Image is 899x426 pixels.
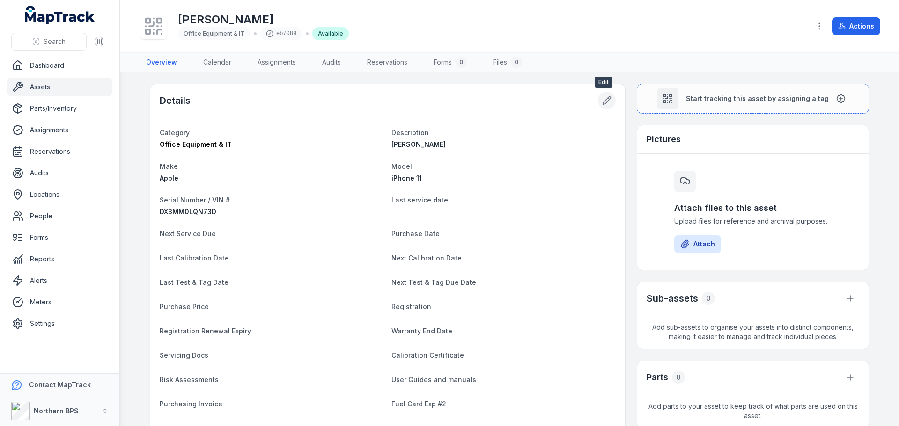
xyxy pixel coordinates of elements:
[7,207,112,225] a: People
[456,57,467,68] div: 0
[637,315,869,349] span: Add sub-assets to organise your assets into distinct components, making it easier to manage and t...
[637,84,869,114] button: Start tracking this asset by assigning a tag
[160,94,191,107] h2: Details
[160,196,230,204] span: Serial Number / VIN #
[7,142,112,161] a: Reservations
[160,327,251,335] span: Registration Renewal Expiry
[160,129,190,137] span: Category
[29,381,91,389] strong: Contact MapTrack
[391,327,452,335] span: Warranty End Date
[391,129,429,137] span: Description
[160,278,228,286] span: Last Test & Tag Date
[7,164,112,182] a: Audits
[160,254,229,262] span: Last Calibration Date
[7,228,112,247] a: Forms
[647,292,698,305] h2: Sub-assets
[160,174,178,182] span: Apple
[160,400,222,408] span: Purchasing Invoice
[160,351,208,359] span: Servicing Docs
[391,400,446,408] span: Fuel Card Exp #2
[312,27,349,40] div: Available
[184,30,244,37] span: Office Equipment & IT
[7,78,112,96] a: Assets
[7,185,112,204] a: Locations
[7,99,112,118] a: Parts/Inventory
[7,121,112,139] a: Assignments
[674,202,832,215] h3: Attach files to this asset
[196,53,239,72] a: Calendar
[391,351,464,359] span: Calibration Certificate
[160,375,219,383] span: Risk Assessments
[832,17,880,35] button: Actions
[139,53,184,72] a: Overview
[391,196,448,204] span: Last service date
[160,140,232,148] span: Office Equipment & IT
[44,37,66,46] span: Search
[391,162,412,170] span: Model
[674,217,832,226] span: Upload files for reference and archival purposes.
[160,303,209,310] span: Purchase Price
[360,53,415,72] a: Reservations
[391,375,476,383] span: User Guides and manuals
[511,57,522,68] div: 0
[7,314,112,333] a: Settings
[260,27,302,40] div: eb7089
[686,94,829,103] span: Start tracking this asset by assigning a tag
[702,292,715,305] div: 0
[34,407,79,415] strong: Northern BPS
[486,53,530,72] a: Files0
[25,6,95,24] a: MapTrack
[160,208,216,216] span: DX3MM0LQN73D
[160,230,216,238] span: Next Service Due
[391,254,462,262] span: Next Calibration Date
[7,271,112,290] a: Alerts
[160,162,178,170] span: Make
[7,56,112,75] a: Dashboard
[647,371,668,384] h3: Parts
[250,53,303,72] a: Assignments
[391,278,476,286] span: Next Test & Tag Due Date
[595,77,612,88] span: Edit
[11,33,87,51] button: Search
[315,53,348,72] a: Audits
[391,303,431,310] span: Registration
[674,235,721,253] button: Attach
[672,371,685,384] div: 0
[391,140,446,148] span: [PERSON_NAME]
[391,230,440,238] span: Purchase Date
[391,174,422,182] span: iPhone 11
[7,250,112,268] a: Reports
[7,293,112,311] a: Meters
[647,133,681,146] h3: Pictures
[426,53,474,72] a: Forms0
[178,12,349,27] h1: [PERSON_NAME]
